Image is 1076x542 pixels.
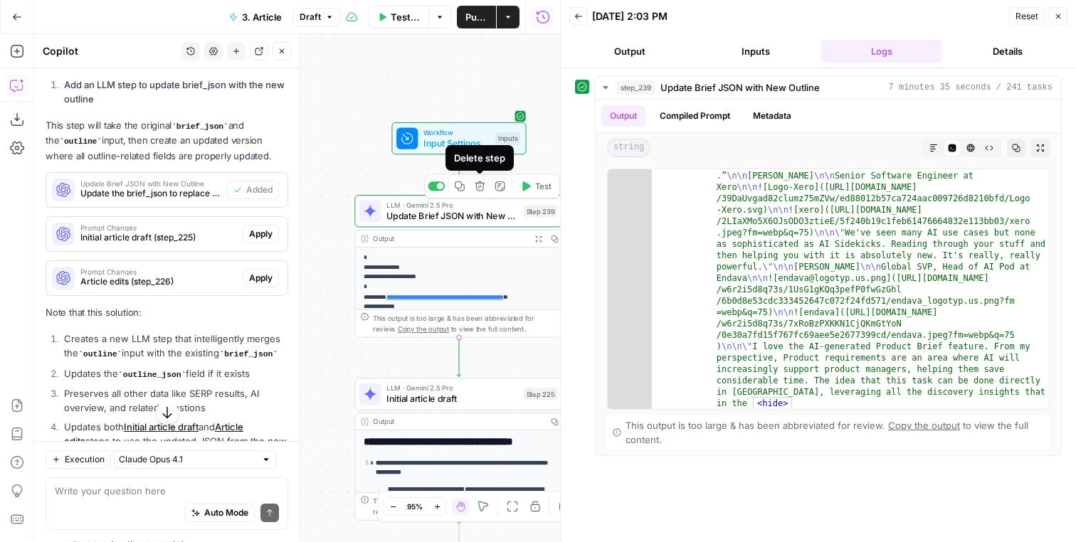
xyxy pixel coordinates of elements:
[243,269,279,287] button: Apply
[43,44,177,58] div: Copilot
[744,105,800,127] button: Metadata
[596,100,1061,455] div: 7 minutes 35 seconds / 241 tasks
[398,325,449,333] span: Copy the output
[373,233,527,244] div: Output
[753,397,792,410] span: <hide>
[407,501,423,512] span: 95%
[596,76,1061,99] button: 7 minutes 35 seconds / 241 tasks
[386,200,518,211] span: LLM · Gemini 2.5 Pro
[601,105,645,127] button: Output
[1016,10,1038,23] span: Reset
[391,10,420,24] span: Test Data
[607,139,650,157] span: string
[457,338,461,377] g: Edge from step_239 to step_225
[423,127,490,138] span: Workflow
[524,205,557,217] div: Step 239
[60,366,288,382] li: Updates the field if it exists
[46,451,111,469] button: Execution
[300,11,321,23] span: Draft
[242,10,282,24] span: 3. Article
[80,268,237,275] span: Prompt Changes
[118,371,186,379] code: outline_json
[185,504,255,523] button: Auto Mode
[569,40,690,63] button: Output
[204,507,248,520] span: Auto Mode
[535,180,552,192] span: Test
[373,416,542,427] div: Output
[293,8,340,26] button: Draft
[221,6,290,28] button: 3. Article
[46,118,288,164] p: This step will take the original and the input, then create an updated version where all outline-...
[80,187,221,200] span: Update the brief_json to replace the outline and any outline-related fields with the new outline ...
[821,40,941,63] button: Logs
[60,420,288,462] li: Updates both and steps to use the updated JSON from the new step
[386,383,518,393] span: LLM · Gemini 2.5 Pro
[1009,7,1045,26] button: Reset
[626,418,1044,447] div: This output is too large & has been abbreviated for review. to view the full content.
[64,79,285,105] strong: Add an LLM step to update brief_json with the new outline
[423,137,490,150] span: Input Settings
[249,228,273,240] span: Apply
[889,81,1053,94] span: 7 minutes 35 seconds / 241 tasks
[219,350,278,358] code: brief_json
[695,40,816,63] button: Inputs
[617,80,655,95] span: step_239
[59,137,101,146] code: outline
[354,122,563,154] div: WorkflowInput SettingsInputs
[60,331,288,361] li: Creates a new LLM step that intelligently merges the input with the existing
[60,386,288,415] li: Preserves all other data like SERP results, AI overview, and related questions
[515,177,557,195] button: Test
[457,6,496,28] button: Publish
[369,6,428,28] button: Test Data
[124,421,199,432] a: Initial article draft
[465,10,487,24] span: Publish
[80,275,237,288] span: Article edits (step_226)
[888,420,960,431] span: Copy the output
[65,454,105,467] span: Execution
[373,496,557,517] div: This output is too large & has been abbreviated for review. to view the full content.
[243,225,279,243] button: Apply
[80,180,221,187] span: Update Brief JSON with New Outline
[246,184,273,196] span: Added
[495,132,520,144] div: Inputs
[660,80,820,95] span: Update Brief JSON with New Outline
[80,231,237,244] span: Initial article draft (step_225)
[386,209,518,223] span: Update Brief JSON with New Outline
[651,105,739,127] button: Compiled Prompt
[454,151,505,165] div: Delete step
[524,388,557,400] div: Step 225
[119,453,255,467] input: Claude Opus 4.1
[78,350,122,358] code: outline
[249,272,273,285] span: Apply
[373,313,557,334] div: This output is too large & has been abbreviated for review. to view the full content.
[46,305,288,320] p: Note that this solution:
[386,392,518,405] span: Initial article draft
[947,40,1067,63] button: Details
[80,224,237,231] span: Prompt Changes
[227,181,279,199] button: Added
[172,122,228,131] code: brief_json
